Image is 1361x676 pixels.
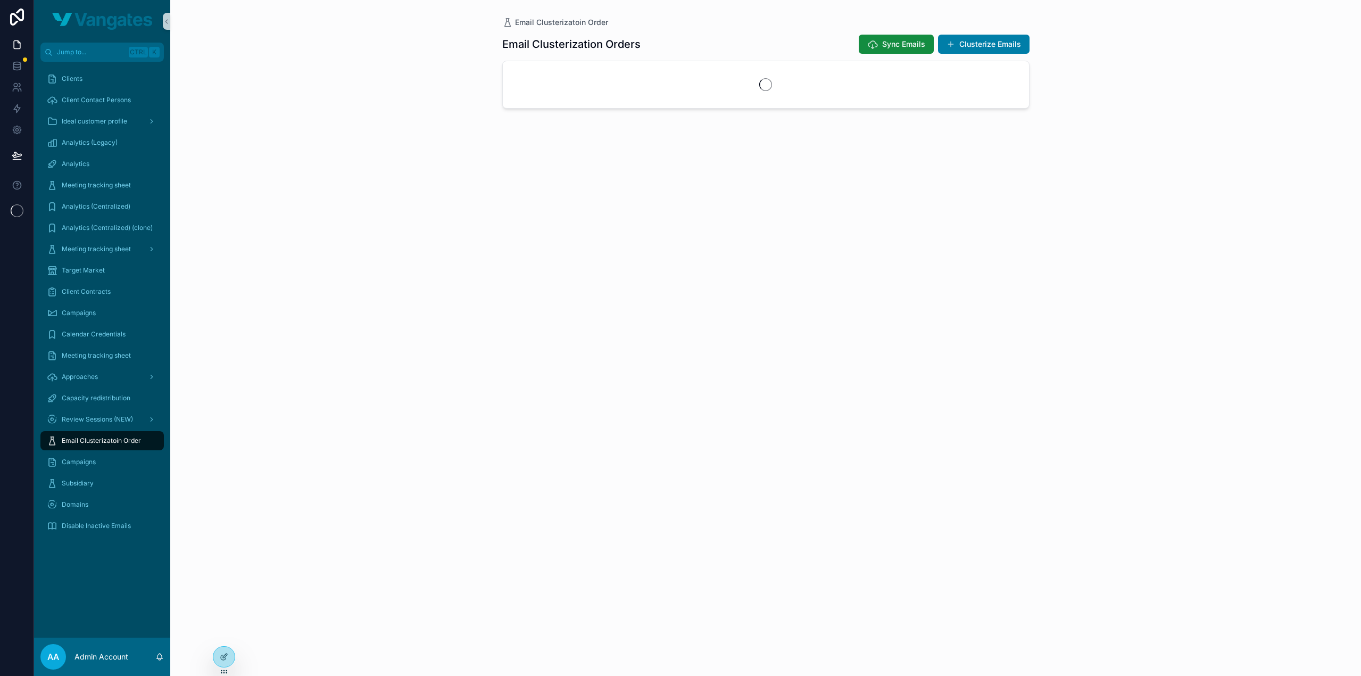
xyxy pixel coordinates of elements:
[40,261,164,280] a: Target Market
[40,367,164,386] a: Approaches
[502,17,608,28] a: Email Clusterizatoin Order
[62,96,131,104] span: Client Contact Persons
[40,240,164,259] a: Meeting tracking sheet
[40,197,164,216] a: Analytics (Centralized)
[40,112,164,131] a: Ideal customer profile
[515,17,608,28] span: Email Clusterizatoin Order
[62,522,131,530] span: Disable Inactive Emails
[882,39,925,50] span: Sync Emails
[74,652,128,662] p: Admin Account
[40,303,164,323] a: Campaigns
[40,43,164,62] button: Jump to...CtrlK
[62,458,96,466] span: Campaigns
[40,474,164,493] a: Subsidiary
[40,154,164,174] a: Analytics
[938,35,1030,54] button: Clusterize Emails
[502,37,641,52] h1: Email Clusterization Orders
[62,75,82,83] span: Clients
[62,479,94,488] span: Subsidiary
[62,373,98,381] span: Approaches
[62,181,131,189] span: Meeting tracking sheet
[40,69,164,88] a: Clients
[62,436,141,445] span: Email Clusterizatoin Order
[62,351,131,360] span: Meeting tracking sheet
[62,202,130,211] span: Analytics (Centralized)
[150,48,159,56] span: K
[40,495,164,514] a: Domains
[129,47,148,57] span: Ctrl
[40,218,164,237] a: Analytics (Centralized) (clone)
[859,35,934,54] button: Sync Emails
[62,330,126,339] span: Calendar Credentials
[40,133,164,152] a: Analytics (Legacy)
[62,287,111,296] span: Client Contracts
[40,176,164,195] a: Meeting tracking sheet
[40,431,164,450] a: Email Clusterizatoin Order
[34,62,170,549] div: scrollable content
[62,117,127,126] span: Ideal customer profile
[40,410,164,429] a: Review Sessions (NEW)
[62,500,88,509] span: Domains
[62,160,89,168] span: Analytics
[62,394,130,402] span: Capacity redistribution
[40,346,164,365] a: Meeting tracking sheet
[62,415,133,424] span: Review Sessions (NEW)
[40,389,164,408] a: Capacity redistribution
[62,224,153,232] span: Analytics (Centralized) (clone)
[40,516,164,535] a: Disable Inactive Emails
[62,309,96,317] span: Campaigns
[62,138,118,147] span: Analytics (Legacy)
[40,90,164,110] a: Client Contact Persons
[40,282,164,301] a: Client Contracts
[62,266,105,275] span: Target Market
[47,650,59,663] span: AA
[52,13,152,30] img: App logo
[40,325,164,344] a: Calendar Credentials
[62,245,131,253] span: Meeting tracking sheet
[40,452,164,472] a: Campaigns
[57,48,125,56] span: Jump to...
